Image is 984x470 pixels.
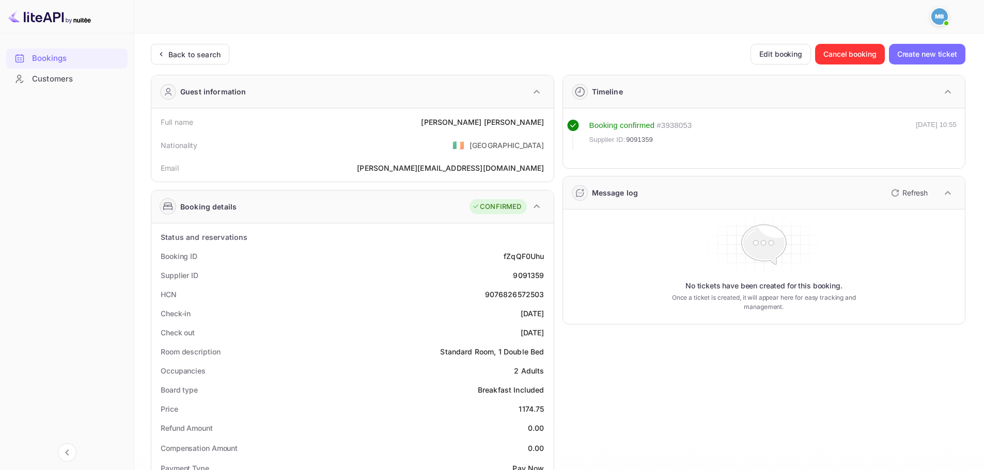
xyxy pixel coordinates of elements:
div: HCN [161,289,177,300]
button: Collapse navigation [58,443,76,462]
p: Refresh [902,187,928,198]
div: [GEOGRAPHIC_DATA] [470,140,544,151]
div: Bookings [32,53,122,64]
div: 1174.75 [519,403,544,414]
div: Booking confirmed [589,120,655,132]
div: Supplier ID [161,270,198,281]
div: Standard Room, 1 Double Bed [440,346,544,357]
div: [DATE] [521,308,544,319]
div: Compensation Amount [161,443,238,453]
div: Email [161,163,179,173]
button: Create new ticket [889,44,965,64]
button: Edit booking [751,44,811,64]
div: 0.00 [528,443,544,453]
div: Timeline [592,86,623,97]
a: Customers [6,69,128,88]
div: Back to search [168,49,221,60]
div: Refund Amount [161,423,213,433]
div: [DATE] 10:55 [916,120,957,150]
div: Status and reservations [161,232,247,242]
div: [PERSON_NAME] [PERSON_NAME] [421,117,544,127]
div: Occupancies [161,365,206,376]
div: Customers [32,73,122,85]
div: CONFIRMED [472,202,521,212]
div: Bookings [6,48,128,69]
p: No tickets have been created for this booking. [685,281,842,291]
div: Board type [161,384,198,395]
div: [PERSON_NAME][EMAIL_ADDRESS][DOMAIN_NAME] [357,163,544,173]
div: 0.00 [528,423,544,433]
button: Refresh [885,185,932,201]
div: # 3938053 [657,120,692,132]
div: Full name [161,117,193,127]
button: Cancel booking [815,44,885,64]
div: 9091359 [513,270,544,281]
img: LiteAPI logo [8,8,91,25]
p: Once a ticket is created, it will appear here for easy tracking and management. [655,293,872,312]
div: Message log [592,187,638,198]
a: Bookings [6,48,128,68]
div: fZqQF0Uhu [504,251,544,262]
div: [DATE] [521,327,544,338]
span: Supplier ID: [589,135,626,145]
div: Check-in [161,308,191,319]
div: Price [161,403,178,414]
div: Booking details [180,201,237,212]
div: Breakfast Included [478,384,544,395]
div: 9076826572503 [485,289,544,300]
div: Booking ID [161,251,197,262]
div: 2 Adults [514,365,544,376]
img: Mohcine Belkhir [931,8,948,25]
span: United States [452,136,464,154]
div: Nationality [161,140,198,151]
div: Room description [161,346,220,357]
div: Customers [6,69,128,89]
div: Check out [161,327,195,338]
span: 9091359 [626,135,653,145]
div: Guest information [180,86,246,97]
